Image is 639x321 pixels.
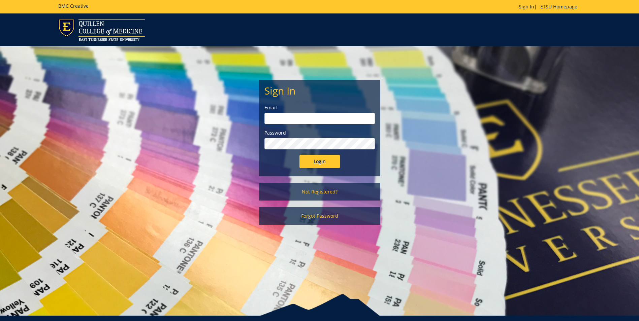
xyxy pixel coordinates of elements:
[537,3,581,10] a: ETSU Homepage
[264,104,375,111] label: Email
[264,130,375,136] label: Password
[299,155,340,168] input: Login
[264,85,375,96] h2: Sign In
[58,19,145,41] img: ETSU logo
[58,3,89,8] h5: BMC Creative
[519,3,581,10] p: |
[259,207,380,225] a: Forgot Password
[519,3,534,10] a: Sign In
[259,183,380,201] a: Not Registered?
